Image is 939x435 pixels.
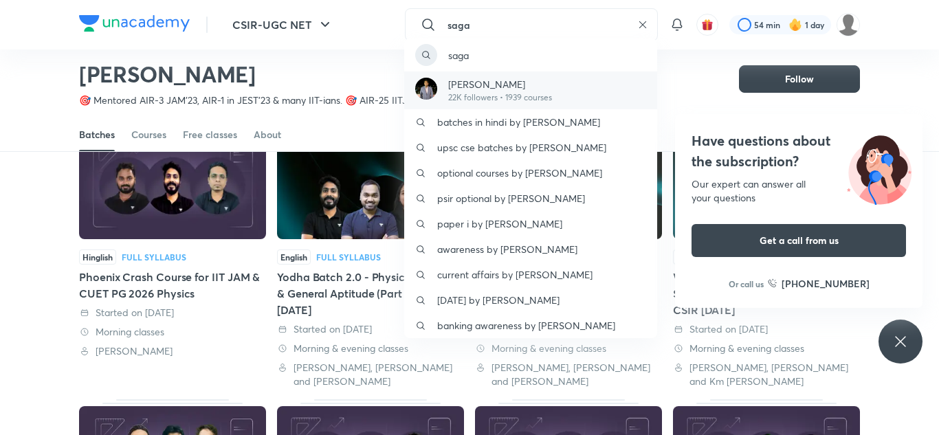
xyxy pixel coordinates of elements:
[836,131,923,205] img: ttu_illustration_new.svg
[437,242,577,256] p: awareness by [PERSON_NAME]
[437,115,600,129] p: batches in hindi by [PERSON_NAME]
[692,177,906,205] div: Our expert can answer all your questions
[404,287,657,313] a: [DATE] by [PERSON_NAME]
[448,91,552,104] p: 22K followers • 1939 courses
[437,293,560,307] p: [DATE] by [PERSON_NAME]
[415,78,437,100] img: Avatar
[437,216,562,231] p: paper i by [PERSON_NAME]
[404,313,657,338] a: banking awareness by [PERSON_NAME]
[404,186,657,211] a: psir optional by [PERSON_NAME]
[437,191,585,205] p: psir optional by [PERSON_NAME]
[692,224,906,257] button: Get a call from us
[404,135,657,160] a: upsc cse batches by [PERSON_NAME]
[729,278,764,290] p: Or call us
[448,77,552,91] p: [PERSON_NAME]
[768,276,870,291] a: [PHONE_NUMBER]
[404,160,657,186] a: optional courses by [PERSON_NAME]
[404,109,657,135] a: batches in hindi by [PERSON_NAME]
[692,131,906,172] h4: Have questions about the subscription?
[404,236,657,262] a: awareness by [PERSON_NAME]
[404,71,657,109] a: Avatar[PERSON_NAME]22K followers • 1939 courses
[782,276,870,291] h6: [PHONE_NUMBER]
[404,211,657,236] a: paper i by [PERSON_NAME]
[437,318,615,333] p: banking awareness by [PERSON_NAME]
[404,262,657,287] a: current affairs by [PERSON_NAME]
[404,38,657,71] a: saga
[437,140,606,155] p: upsc cse batches by [PERSON_NAME]
[448,48,469,63] p: saga
[437,267,593,282] p: current affairs by [PERSON_NAME]
[437,166,602,180] p: optional courses by [PERSON_NAME]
